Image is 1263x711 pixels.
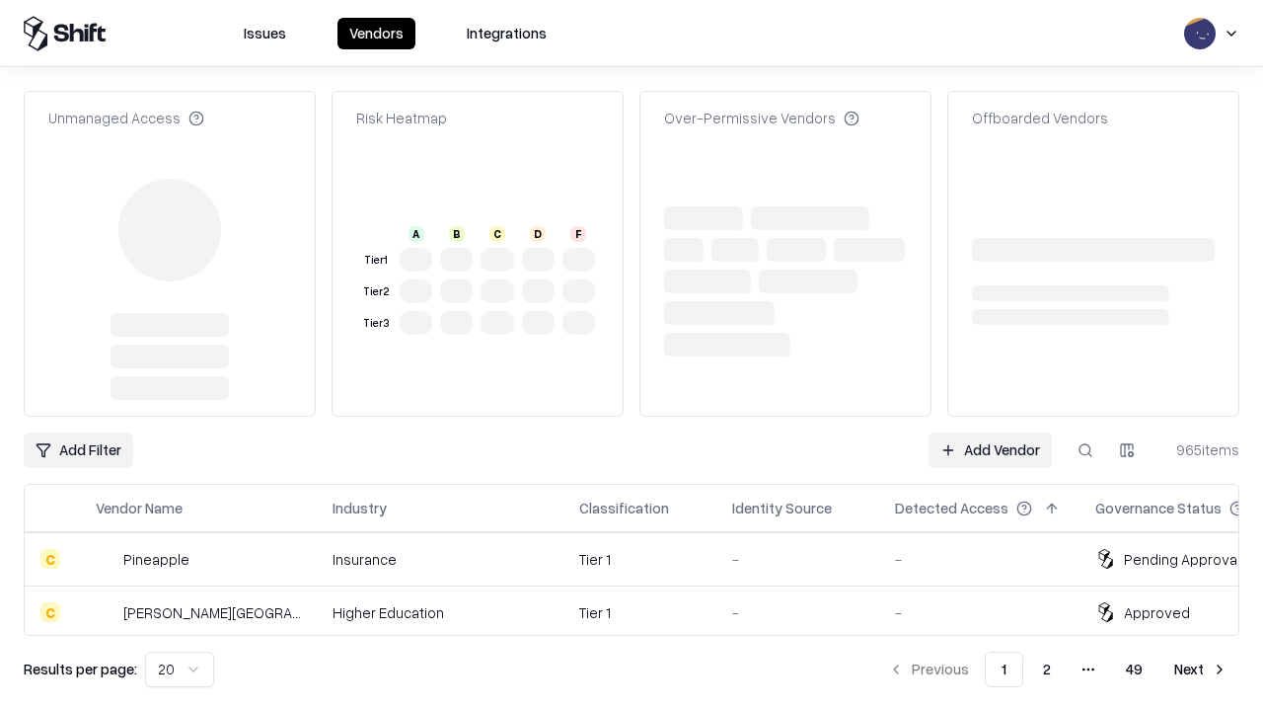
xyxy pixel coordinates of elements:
[972,108,1108,128] div: Offboarded Vendors
[96,549,115,569] img: Pineapple
[876,652,1239,687] nav: pagination
[1095,498,1222,518] div: Governance Status
[579,498,669,518] div: Classification
[449,226,465,242] div: B
[895,498,1008,518] div: Detected Access
[895,602,1064,623] div: -
[732,602,863,623] div: -
[570,226,586,242] div: F
[1124,602,1190,623] div: Approved
[455,18,558,49] button: Integrations
[1160,439,1239,460] div: 965 items
[360,252,392,269] div: Tier 1
[337,18,415,49] button: Vendors
[96,498,183,518] div: Vendor Name
[356,108,447,128] div: Risk Heatmap
[333,498,387,518] div: Industry
[985,652,1023,687] button: 1
[96,602,115,622] img: Reichman University
[333,549,548,570] div: Insurance
[1124,549,1240,570] div: Pending Approval
[24,433,133,468] button: Add Filter
[360,315,392,332] div: Tier 3
[489,226,505,242] div: C
[48,108,204,128] div: Unmanaged Access
[333,602,548,623] div: Higher Education
[123,549,189,570] div: Pineapple
[1162,652,1239,687] button: Next
[40,602,60,622] div: C
[664,108,859,128] div: Over-Permissive Vendors
[1110,652,1158,687] button: 49
[1027,652,1067,687] button: 2
[895,549,1064,570] div: -
[232,18,298,49] button: Issues
[40,549,60,569] div: C
[732,549,863,570] div: -
[929,433,1052,468] a: Add Vendor
[123,602,301,623] div: [PERSON_NAME][GEOGRAPHIC_DATA]
[530,226,546,242] div: D
[732,498,832,518] div: Identity Source
[360,283,392,300] div: Tier 2
[409,226,424,242] div: A
[24,659,137,679] p: Results per page:
[579,602,701,623] div: Tier 1
[579,549,701,570] div: Tier 1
